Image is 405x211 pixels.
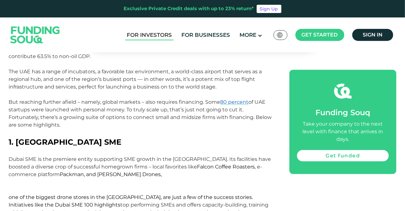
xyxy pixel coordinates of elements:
div: Exclusive Private Credit deals with up to 23% return* [124,5,254,12]
span: 1. [GEOGRAPHIC_DATA] SME [9,137,122,147]
a: For Investors [125,30,173,40]
a: Sign Up [257,5,281,13]
span: More [240,32,256,38]
span: Funding Souq [315,108,370,117]
span: But reaching further afield – namely, global markets – also requires financing. Some of UAE start... [9,99,272,128]
a: For Businesses [180,30,232,40]
span: Sign in [363,32,382,38]
span: Falcon Coffee Roasters [197,164,255,170]
img: SA Flag [277,32,283,38]
a: Get funded [297,150,388,162]
span: The UAE has a range of incubators, a favorable tax environment, a world-class airport that serves... [9,69,262,90]
span: Packman, and [PERSON_NAME] Drones, one of the biggest drone stores in the [GEOGRAPHIC_DATA], are ... [9,171,253,208]
span: Get started [302,32,338,38]
img: fsicon [334,82,352,100]
img: Logo [4,19,66,51]
a: Sign in [352,29,393,41]
div: Take your company to the next level with finance that arrives in days. [297,120,388,143]
a: 80 percent [220,99,249,105]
